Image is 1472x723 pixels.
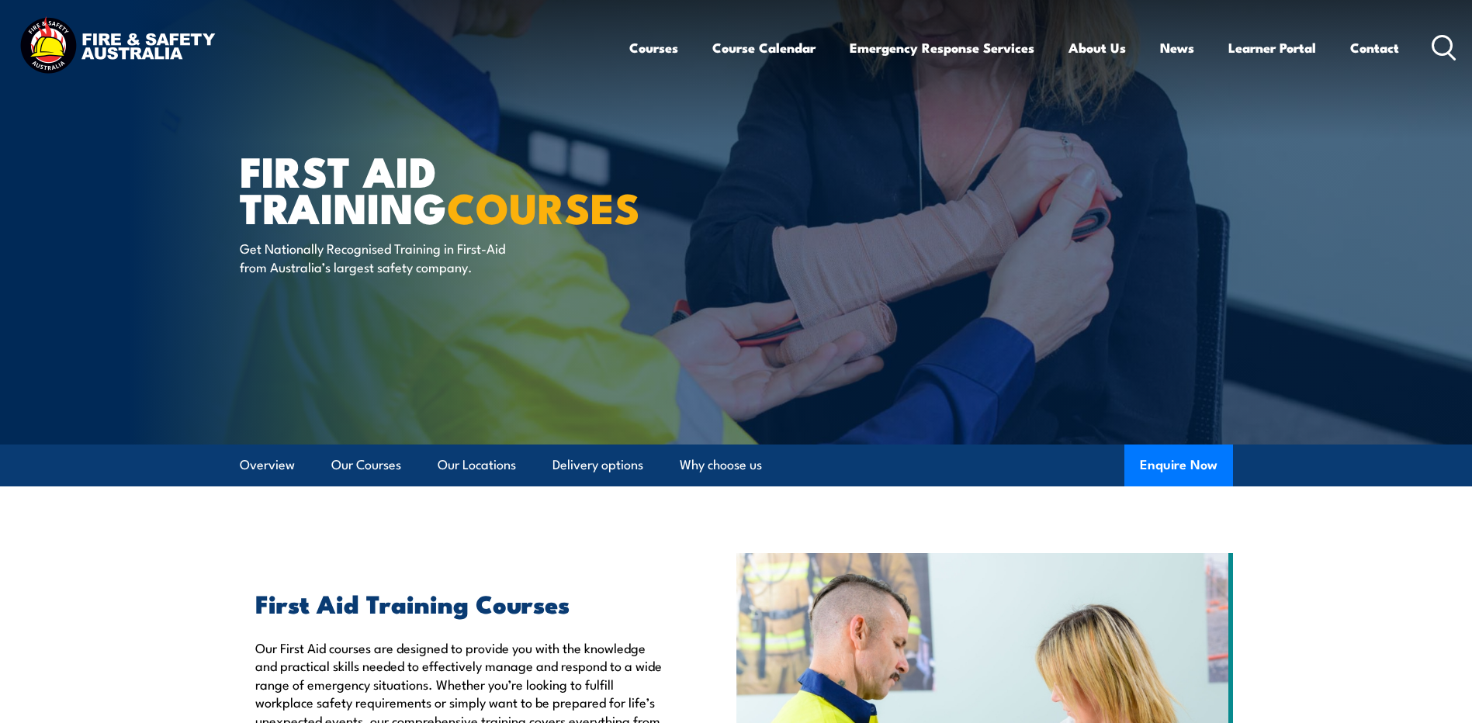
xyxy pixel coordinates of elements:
[240,445,295,486] a: Overview
[240,239,523,275] p: Get Nationally Recognised Training in First-Aid from Australia’s largest safety company.
[1350,27,1399,68] a: Contact
[447,174,640,238] strong: COURSES
[1160,27,1194,68] a: News
[680,445,762,486] a: Why choose us
[331,445,401,486] a: Our Courses
[629,27,678,68] a: Courses
[1228,27,1316,68] a: Learner Portal
[850,27,1034,68] a: Emergency Response Services
[1068,27,1126,68] a: About Us
[438,445,516,486] a: Our Locations
[255,592,665,614] h2: First Aid Training Courses
[240,152,623,224] h1: First Aid Training
[1124,445,1233,486] button: Enquire Now
[552,445,643,486] a: Delivery options
[712,27,816,68] a: Course Calendar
